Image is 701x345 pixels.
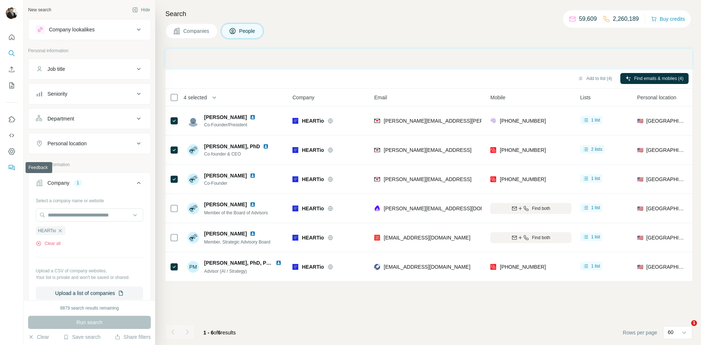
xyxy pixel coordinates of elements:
span: Find both [532,234,550,241]
span: [EMAIL_ADDRESS][DOMAIN_NAME] [384,264,470,270]
span: 1 list [591,117,600,123]
button: My lists [6,79,18,92]
img: Avatar [187,232,199,244]
span: Co-Founder/President [204,122,258,128]
span: [EMAIL_ADDRESS][DOMAIN_NAME] [384,235,470,241]
img: Logo of HEARTio [292,176,298,182]
img: Avatar [187,173,199,185]
span: [PERSON_NAME], PhD, PMP [204,260,274,266]
button: Use Surfe on LinkedIn [6,113,18,126]
span: HEARTio [302,176,324,183]
span: Rows per page [623,329,657,336]
div: Job title [47,65,65,73]
button: Share filters [115,333,151,341]
span: of [214,330,218,336]
span: 1 list [591,175,600,182]
span: Email [374,94,387,101]
span: Mobile [490,94,505,101]
span: [PHONE_NUMBER] [500,147,546,153]
button: Hide [127,4,155,15]
span: [GEOGRAPHIC_DATA] [646,234,685,241]
span: [GEOGRAPHIC_DATA] [646,176,685,183]
div: Company [47,179,69,187]
img: provider rocketreach logo [374,263,380,271]
p: 2,260,189 [613,15,639,23]
span: 2 lists [591,146,602,153]
button: Feedback [6,161,18,174]
img: Avatar [187,115,199,127]
button: Dashboard [6,145,18,158]
button: Clear all [36,240,61,247]
iframe: Intercom live chat [676,320,694,338]
div: 1 [74,180,82,186]
span: Member, Strategic Advisory Board [204,239,270,245]
span: Find emails & mobiles (4) [634,75,683,82]
span: [PERSON_NAME][EMAIL_ADDRESS] [384,147,471,153]
span: 1 [691,320,697,326]
button: Enrich CSV [6,63,18,76]
img: provider people-data-labs logo [490,117,496,124]
p: Upload a CSV of company websites. [36,268,143,274]
span: [PERSON_NAME], PhD [204,143,260,150]
img: LinkedIn logo [276,260,281,266]
img: Avatar [6,7,18,19]
span: [GEOGRAPHIC_DATA] [646,263,685,271]
button: Find emails & mobiles (4) [620,73,689,84]
span: 🇺🇸 [637,234,643,241]
span: HEARTio [38,227,56,234]
div: Seniority [47,90,67,97]
p: 59,609 [579,15,597,23]
span: 🇺🇸 [637,146,643,154]
span: 1 - 6 [203,330,214,336]
img: Logo of HEARTio [292,118,298,124]
span: 🇺🇸 [637,263,643,271]
span: HEARTio [302,205,324,212]
div: Select a company name or website [36,195,143,204]
img: provider findymail logo [374,117,380,124]
img: Logo of HEARTio [292,147,298,153]
div: New search [28,7,51,13]
span: Find both [532,205,550,212]
button: Personal location [28,135,150,152]
img: Avatar [187,203,199,214]
span: Personal location [637,94,676,101]
span: HEARTio [302,146,324,154]
img: provider findymail logo [374,176,380,183]
div: PM [187,261,199,273]
span: Member of the Board of Advisors [204,210,268,215]
button: Use Surfe API [6,129,18,142]
button: Upload a list of companies [36,287,143,300]
span: Company [292,94,314,101]
span: Lists [580,94,591,101]
span: results [203,330,236,336]
span: 1 list [591,204,600,211]
span: Advisor (AI / Strategy) [204,269,247,274]
span: [PERSON_NAME] [204,230,247,237]
div: Company lookalikes [49,26,95,33]
button: Department [28,110,150,127]
span: [PERSON_NAME][EMAIL_ADDRESS][DOMAIN_NAME] [384,206,512,211]
img: Logo of HEARTio [292,264,298,270]
span: [GEOGRAPHIC_DATA] [646,146,685,154]
button: Find both [490,232,571,243]
span: [PHONE_NUMBER] [500,118,546,124]
span: [GEOGRAPHIC_DATA] [646,117,685,124]
div: 9879 search results remaining [60,305,119,311]
span: HEARTio [302,117,324,124]
span: [PERSON_NAME][EMAIL_ADDRESS] [384,176,471,182]
p: Personal information [28,47,151,54]
p: 60 [668,329,674,336]
span: HEARTio [302,263,324,271]
button: Save search [63,333,100,341]
span: 🇺🇸 [637,117,643,124]
h4: Search [165,9,692,19]
img: provider lusha logo [374,205,380,212]
img: provider prospeo logo [490,176,496,183]
span: People [239,27,256,35]
span: [GEOGRAPHIC_DATA] [646,205,685,212]
button: Quick start [6,31,18,44]
div: Personal location [47,140,87,147]
img: LinkedIn logo [263,143,269,149]
span: [PERSON_NAME] [204,201,247,208]
div: Department [47,115,74,122]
